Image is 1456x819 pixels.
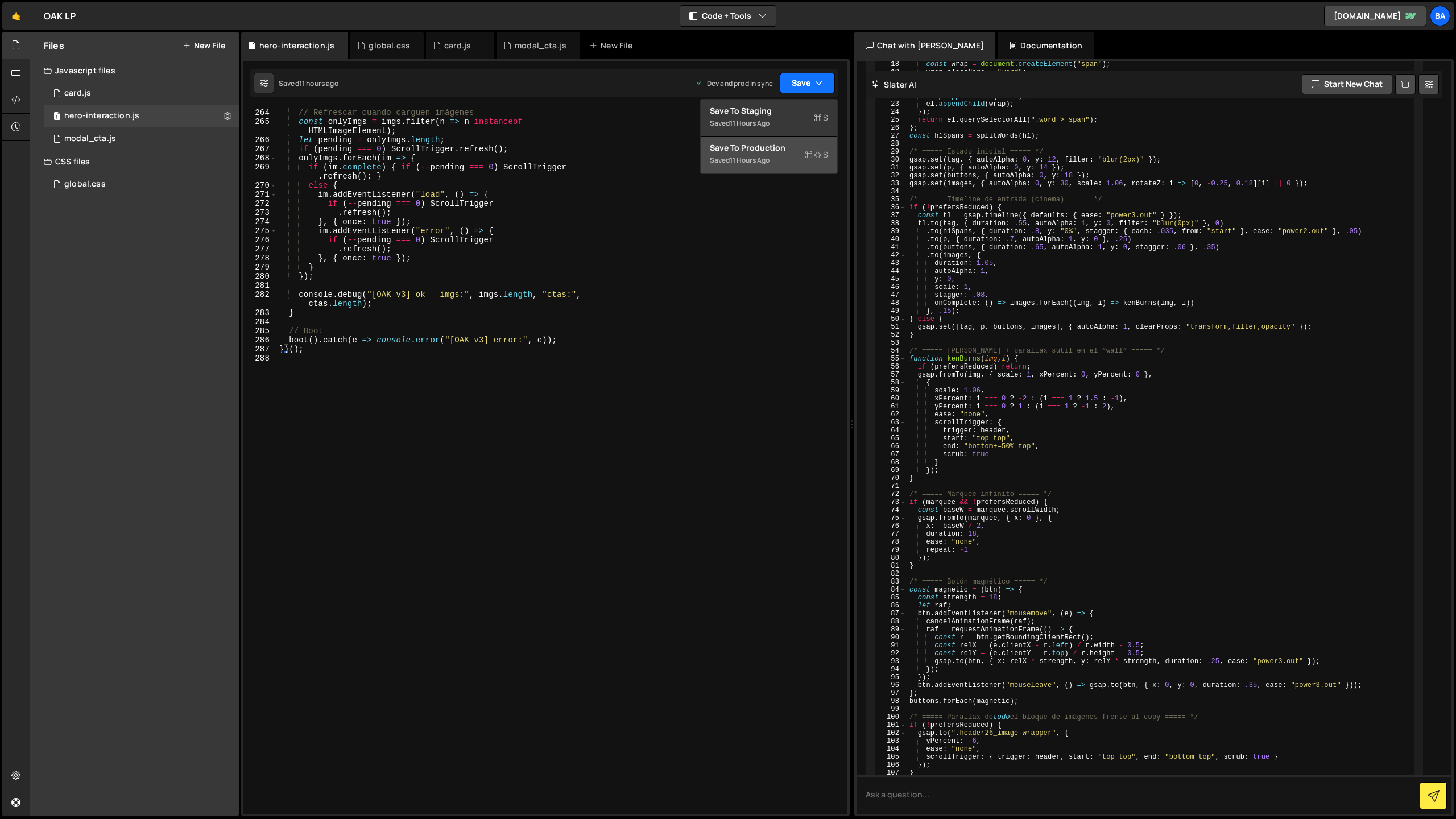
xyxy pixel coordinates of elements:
div: 62 [876,411,907,419]
div: 85 [876,594,907,602]
div: 265 [243,117,277,135]
div: 266 [243,135,277,144]
div: 19 [876,68,907,76]
div: 47 [876,291,907,299]
a: 🤙 [2,2,30,30]
div: 267 [243,144,277,154]
div: 50 [876,315,907,323]
div: 284 [243,317,277,326]
div: 280 [243,272,277,281]
div: 276 [243,235,277,245]
div: 11 hours ago [299,78,338,88]
div: 278 [243,254,277,263]
div: global.css [64,179,106,189]
div: 96 [876,681,907,689]
div: 285 [243,326,277,336]
div: 271 [243,190,277,199]
div: 80 [876,554,907,562]
div: 89 [876,626,907,634]
div: 107 [876,769,907,777]
div: 73 [876,498,907,506]
div: 63 [876,419,907,427]
div: 28 [876,140,907,148]
div: 52 [876,331,907,339]
div: 44 [876,267,907,275]
div: 83 [876,578,907,586]
div: 11 hours ago [730,155,770,165]
div: global.css [44,173,239,196]
div: modal_cta.js [64,134,116,144]
div: 43 [876,259,907,267]
div: 102 [876,729,907,737]
a: [DOMAIN_NAME] [1324,6,1426,26]
div: 70 [876,474,907,482]
div: 272 [243,199,277,208]
span: S [814,112,828,123]
div: Saved [710,154,828,167]
div: card.js [44,82,239,105]
div: 56 [876,363,907,371]
div: 88 [876,618,907,626]
div: hero-interaction.js [44,105,239,127]
div: 104 [876,745,907,753]
div: 82 [876,570,907,578]
div: OAK LP [44,9,76,23]
div: 99 [876,705,907,713]
div: 58 [876,379,907,387]
div: 275 [243,226,277,235]
div: 92 [876,650,907,657]
div: 270 [243,181,277,190]
button: New File [183,41,225,50]
div: 81 [876,562,907,570]
div: Save to Staging [710,105,828,117]
div: Documentation [998,32,1094,59]
div: 106 [876,761,907,769]
div: 288 [243,354,277,363]
div: 281 [243,281,277,290]
div: hero-interaction.js [64,111,139,121]
div: 57 [876,371,907,379]
div: 59 [876,387,907,395]
div: card.js [64,88,91,98]
button: Start new chat [1302,74,1392,94]
div: CSS files [30,150,239,173]
a: Ba [1430,6,1450,26]
div: 91 [876,642,907,650]
div: modal_cta.js [44,127,239,150]
div: Chat with [PERSON_NAME] [854,32,995,59]
button: Save to StagingS Saved11 hours ago [701,100,837,136]
div: 100 [876,713,907,721]
div: 53 [876,339,907,347]
div: 39 [876,227,907,235]
div: 67 [876,450,907,458]
div: 42 [876,251,907,259]
div: 269 [243,163,277,181]
div: 90 [876,634,907,642]
div: 93 [876,657,907,665]
div: 35 [876,196,907,204]
div: 31 [876,164,907,172]
div: 71 [876,482,907,490]
div: 87 [876,610,907,618]
div: 18 [876,60,907,68]
div: 97 [876,689,907,697]
div: Saved [279,78,338,88]
div: 36 [876,204,907,212]
div: 48 [876,299,907,307]
div: 25 [876,116,907,124]
div: 27 [876,132,907,140]
div: 30 [876,156,907,164]
h2: Files [44,39,64,52]
div: 34 [876,188,907,196]
div: 84 [876,586,907,594]
div: 268 [243,154,277,163]
button: Code + Tools [680,6,776,26]
div: 29 [876,148,907,156]
div: 65 [876,435,907,442]
div: Save to Production [710,142,828,154]
div: 287 [243,345,277,354]
div: hero-interaction.js [259,40,334,51]
div: global.css [369,40,410,51]
div: 64 [876,427,907,435]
